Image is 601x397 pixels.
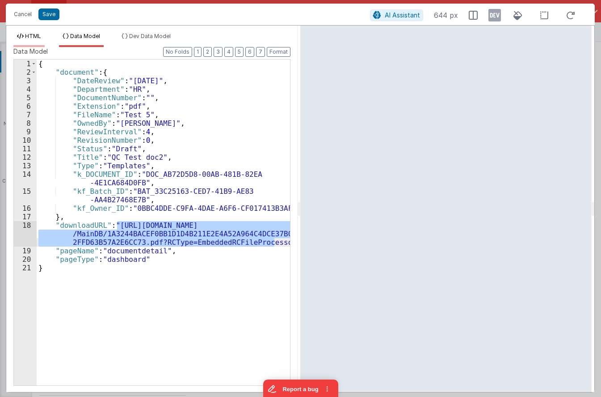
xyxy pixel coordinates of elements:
button: 1 [194,47,202,57]
div: 18 [14,221,37,247]
span: Dev Data Model [129,33,171,39]
div: 11 [14,145,37,153]
div: 8 [14,119,37,128]
button: No Folds [163,47,192,57]
div: 6 [14,102,37,111]
div: 21 [14,264,37,272]
button: 7 [256,47,265,57]
span: HTML [25,33,41,39]
button: 3 [214,47,223,57]
div: 16 [14,204,37,213]
div: 4 [14,85,37,94]
div: 20 [14,255,37,264]
button: Format [267,47,290,57]
div: 3 [14,77,37,85]
button: 2 [203,47,212,57]
div: 7 [14,111,37,119]
div: 19 [14,247,37,255]
div: 5 [14,94,37,102]
div: 9 [14,128,37,136]
div: 10 [14,136,37,145]
button: 5 [235,47,244,57]
div: 2 [14,68,37,77]
span: Data Model [13,47,48,56]
button: Save [38,9,59,20]
span: 644 px [434,10,458,21]
button: Cancel [9,8,36,21]
span: Data Model [70,33,100,39]
div: 1 [14,60,37,68]
div: 15 [14,187,37,204]
span: AI Assistant [385,11,420,19]
button: 4 [224,47,233,57]
div: 14 [14,170,37,187]
div: 13 [14,162,37,170]
button: AI Assistant [370,9,423,21]
button: 6 [245,47,254,57]
div: 17 [14,213,37,221]
div: 12 [14,153,37,162]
